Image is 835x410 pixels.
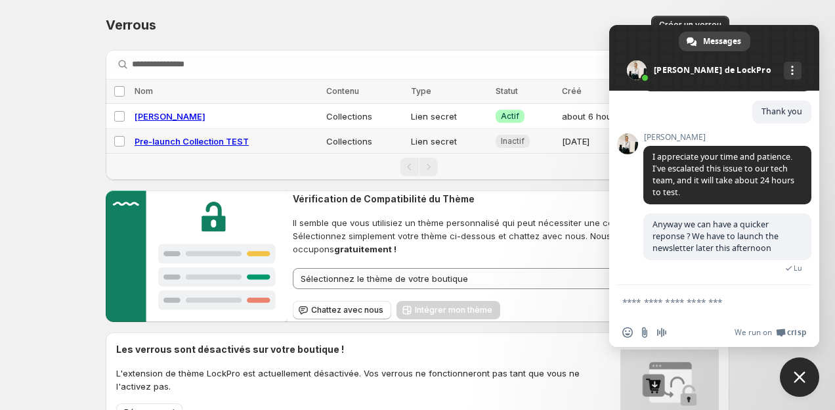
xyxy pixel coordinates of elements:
td: Collections [322,129,407,154]
textarea: Entrez votre message... [622,296,777,308]
span: We run on [735,327,772,338]
span: Nom [135,86,153,96]
span: Lu [794,263,802,273]
button: Créer un verrou [651,16,729,34]
span: Statut [496,86,518,96]
span: Créé [562,86,582,96]
span: Créer un verrou [659,20,721,30]
span: Contenu [326,86,359,96]
button: Chattez avec nous [293,301,391,319]
span: Type [411,86,431,96]
span: Anyway we can have a quicker reponse ? We have to launch the newsletter later this afternoon [653,219,779,254]
span: Thank you [761,106,802,117]
span: Envoyer un fichier [639,327,650,338]
span: [PERSON_NAME] [643,133,811,142]
a: We run onCrisp [735,327,806,338]
span: I appreciate your time and patience. I’ve escalated this issue to our tech team, and it will take... [653,151,794,198]
span: Chattez avec nous [311,305,383,315]
span: Crisp [787,327,806,338]
span: Insérer un emoji [622,327,633,338]
nav: Pagination [106,153,729,180]
div: Autres canaux [784,62,802,80]
span: Inactif [501,136,525,147]
strong: gratuitement ! [334,244,396,254]
span: Messages [703,32,741,51]
td: about 6 hours ago [558,104,690,129]
td: [DATE] [558,129,690,154]
h2: Vérification de Compatibilité du Thème [293,193,729,206]
td: Lien secret [407,104,492,129]
td: Lien secret [407,129,492,154]
span: Verrous [106,17,156,33]
span: Il semble que vous utilisiez un thème personnalisé qui peut nécessiter une configuration rapide. ... [293,216,729,256]
div: Messages [679,32,750,51]
span: Actif [501,111,519,122]
div: Close chat [780,357,819,397]
img: Customer support [106,191,288,322]
span: Message audio [656,327,667,338]
h2: Les verrous sont désactivés sur votre boutique ! [116,343,615,356]
a: [PERSON_NAME] [135,111,205,122]
p: L'extension de thème LockPro est actuellement désactivée. Vos verrous ne fonctionneront pas tant ... [116,367,615,393]
td: Collections [322,104,407,129]
a: Pre-launch Collection TEST [135,136,249,147]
